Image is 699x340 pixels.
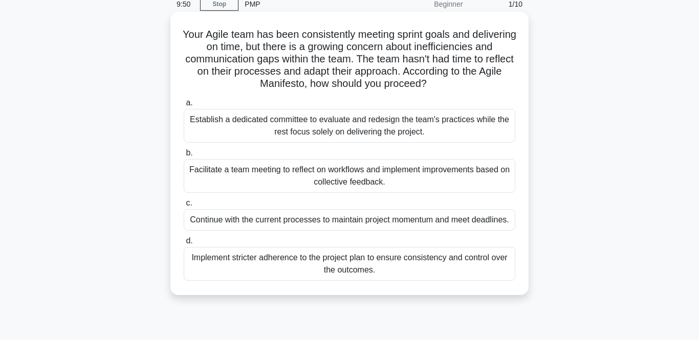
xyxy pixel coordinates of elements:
[186,148,192,157] span: b.
[186,236,192,245] span: d.
[184,209,515,231] div: Continue with the current processes to maintain project momentum and meet deadlines.
[184,159,515,193] div: Facilitate a team meeting to reflect on workflows and implement improvements based on collective ...
[183,28,516,90] h5: Your Agile team has been consistently meeting sprint goals and delivering on time, but there is a...
[184,247,515,281] div: Implement stricter adherence to the project plan to ensure consistency and control over the outco...
[186,198,192,207] span: c.
[186,98,192,107] span: a.
[184,109,515,143] div: Establish a dedicated committee to evaluate and redesign the team's practices while the rest focu...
